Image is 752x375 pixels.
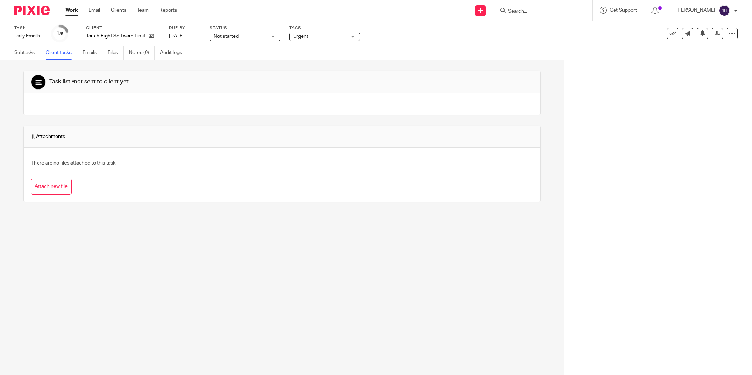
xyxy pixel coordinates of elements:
[676,7,715,14] p: [PERSON_NAME]
[169,25,201,31] label: Due by
[159,7,177,14] a: Reports
[14,25,42,31] label: Task
[697,28,708,39] button: Snooze task
[82,46,102,60] a: Emails
[682,28,693,39] a: Send new email to Touch Right Software Limited
[86,25,160,31] label: Client
[65,7,78,14] a: Work
[610,8,637,13] span: Get Support
[89,7,100,14] a: Email
[31,179,72,195] button: Attach new file
[56,29,63,37] div: 1
[111,7,126,14] a: Clients
[712,28,723,39] a: Reassign task
[14,46,40,60] a: Subtasks
[108,46,124,60] a: Files
[14,33,42,40] div: Daily Emails
[149,33,154,39] i: Open client page
[59,32,63,36] small: /5
[49,78,129,86] div: Task list •
[160,46,187,60] a: Audit logs
[213,34,239,39] span: Not started
[507,8,571,15] input: Search
[74,79,129,85] span: not sent to client yet
[129,46,155,60] a: Notes (0)
[14,6,50,15] img: Pixie
[31,161,116,166] span: There are no files attached to this task.
[169,34,184,39] span: [DATE]
[293,34,308,39] span: Urgent
[719,5,730,16] img: svg%3E
[137,7,149,14] a: Team
[210,25,280,31] label: Status
[289,25,360,31] label: Tags
[46,46,77,60] a: Client tasks
[86,33,145,40] p: Touch Right Software Limited
[31,133,65,140] span: Attachments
